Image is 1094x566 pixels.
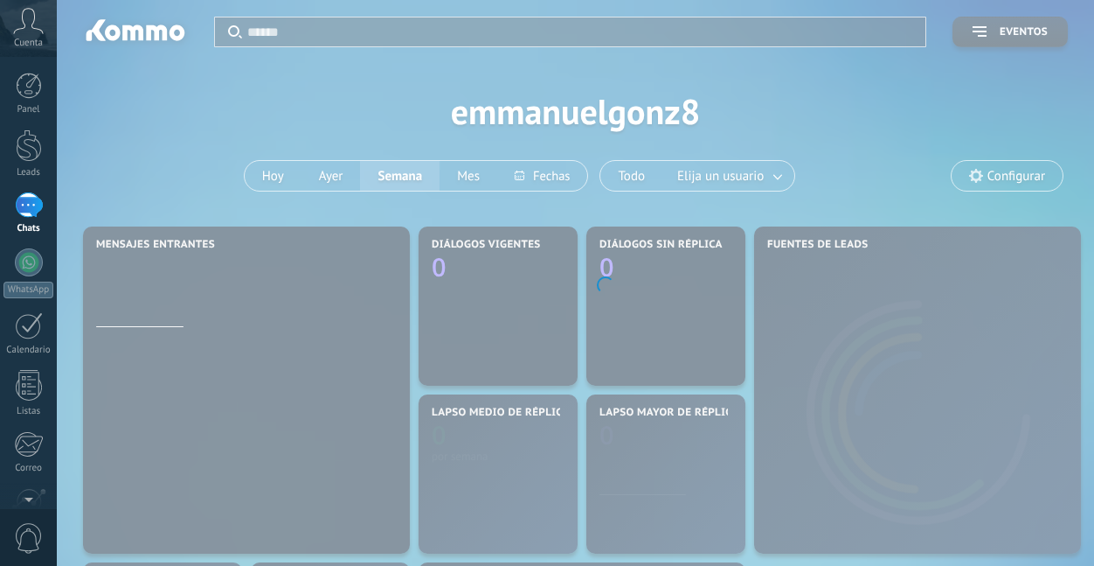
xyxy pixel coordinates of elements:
[14,38,43,49] span: Cuenta
[3,223,54,234] div: Chats
[3,345,54,356] div: Calendario
[3,104,54,115] div: Panel
[3,463,54,474] div: Correo
[3,406,54,417] div: Listas
[3,282,53,298] div: WhatsApp
[3,167,54,178] div: Leads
